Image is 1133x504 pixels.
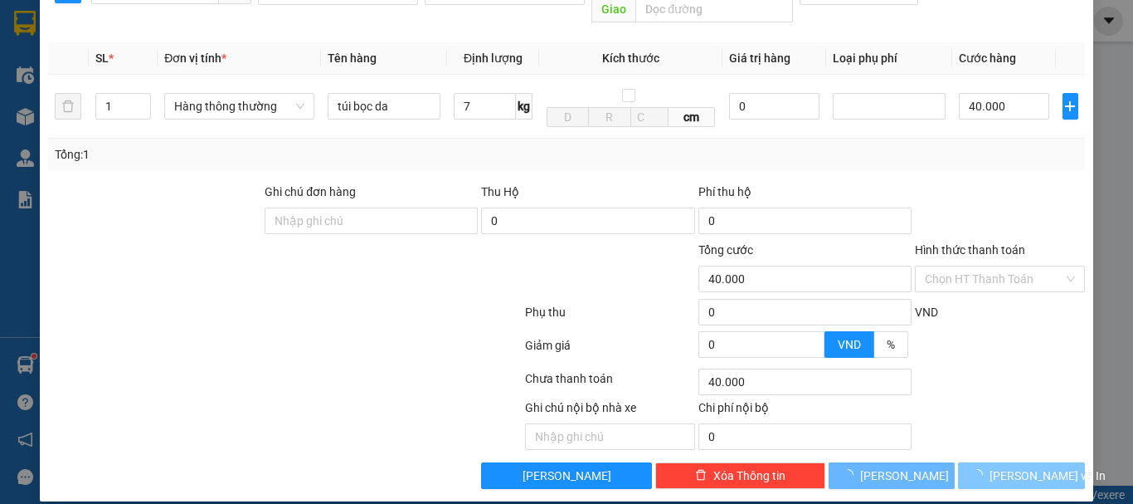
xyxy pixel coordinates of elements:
span: VND [915,306,938,319]
input: D [547,107,589,127]
span: Hàng thông thường [174,94,304,119]
span: Giá trị hàng [729,51,790,65]
input: VD: Bàn, Ghế [328,93,440,120]
span: plus [1063,100,1077,113]
div: Chi phí nội bộ [698,399,912,423]
span: Đơn vị tính [164,51,226,65]
button: plus [1062,93,1078,120]
span: [PERSON_NAME] [860,467,949,485]
button: [PERSON_NAME] [481,462,651,489]
label: Hình thức thanh toán [915,243,1025,257]
span: cm [669,107,716,127]
div: Ghi chú nội bộ nhà xe [525,399,695,423]
span: Xóa Thông tin [713,467,785,485]
input: 0 [729,93,819,120]
div: Tổng: 1 [55,145,439,164]
span: % [887,338,895,351]
div: Giảm giá [523,336,697,365]
span: delete [695,469,707,482]
button: [PERSON_NAME] [829,462,956,489]
span: kg [516,93,532,120]
span: [PERSON_NAME] và In [990,467,1106,485]
input: Ghi chú đơn hàng [265,208,478,234]
button: [PERSON_NAME] và In [958,462,1085,489]
div: Chưa thanh toán [523,369,697,399]
span: VND [838,338,861,351]
span: [PERSON_NAME] [523,467,611,485]
div: Phụ thu [523,303,697,332]
span: loading [971,469,990,481]
span: Cước hàng [959,51,1016,65]
input: Nhập ghi chú [525,423,695,450]
div: Phí thu hộ [698,183,912,208]
span: Thu Hộ [481,185,519,198]
button: deleteXóa Thông tin [655,462,825,489]
span: Định lượng [464,51,523,65]
span: loading [842,469,860,481]
span: SL [95,51,109,65]
span: Kích thước [602,51,659,65]
input: C [630,107,669,127]
span: Tên hàng [328,51,377,65]
span: Tổng cước [698,243,753,257]
label: Ghi chú đơn hàng [265,185,356,198]
th: Loại phụ phí [826,42,952,75]
input: R [588,107,630,127]
button: delete [55,93,81,120]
